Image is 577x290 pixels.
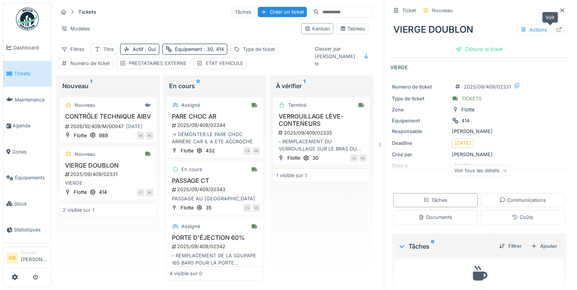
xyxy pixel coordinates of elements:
[58,44,88,55] div: Filtres
[181,223,200,230] div: Assigné
[75,101,95,109] div: Nouveau
[63,162,154,169] h3: VIERGE DOUBLON
[258,7,307,17] div: Créer un ticket
[99,189,107,196] div: 414
[390,64,568,71] p: VIERGE
[3,217,51,243] a: Statistiques
[74,132,87,139] div: Flotte
[499,197,546,204] div: Communications
[137,132,144,139] div: GB
[418,214,452,221] div: Documents
[392,106,449,113] div: Zone
[402,7,416,14] div: Ticket
[16,8,39,30] img: Badge_color-CXgf-gQk.svg
[6,250,48,268] a: GB Manager[PERSON_NAME]
[197,81,200,90] sup: 0
[423,197,447,204] div: Tâches
[390,20,568,40] div: VIERGE DOUBLON
[206,147,215,154] div: 432
[303,81,305,90] sup: 1
[63,179,154,187] div: VIERGE
[392,151,449,158] div: Créé par
[58,23,94,34] div: Modèles
[455,139,471,147] div: [DATE]
[12,148,48,155] span: Zones
[311,43,359,69] div: Classer par [PERSON_NAME] le
[304,25,330,32] div: Kanban
[6,252,18,264] li: GB
[170,195,260,202] div: PASSAGE AU [GEOGRAPHIC_DATA]
[171,186,260,193] div: 2025/09/409/02343
[340,25,365,32] div: Tableau
[276,113,367,127] h3: VERROUILLAGE LÈVE-CONTENEURS
[170,234,260,241] h3: PORTE D'ÉJECTION 60%
[14,226,48,233] span: Statistiques
[3,113,51,139] a: Agenda
[14,70,48,77] span: Tickets
[243,147,251,155] div: CA
[461,117,469,124] div: 414
[231,6,255,17] div: Tâches
[392,83,449,90] div: Numéro de ticket
[63,113,154,120] h3: CONTRÔLE TECHNIQUE AIBV
[517,24,550,35] div: Actions
[392,128,449,135] div: Responsable
[75,8,99,16] strong: Tickets
[392,151,566,158] div: [PERSON_NAME]
[15,96,48,103] span: Maintenance
[63,206,94,214] div: 2 visible sur 1
[288,101,306,109] div: Terminé
[170,252,260,266] div: - REMPLACEMENT DE LA SOUPAPE 165 BARS POUR LA PORTE D'ÉJECTION 60%
[133,46,156,53] div: Actif
[137,189,144,196] div: JC
[3,165,51,191] a: Équipements
[175,46,224,53] div: Équipement
[3,61,51,87] a: Tickets
[21,250,48,266] li: [PERSON_NAME]
[432,7,453,14] div: Nouveau
[13,44,48,51] span: Dashboard
[181,204,193,211] div: Flotte
[3,87,51,113] a: Maintenance
[171,122,260,129] div: 2025/09/409/02344
[64,122,154,131] div: 2026/10/409/M/00047
[103,46,114,53] div: Titre
[13,122,48,129] span: Agenda
[359,154,367,162] div: ML
[243,204,251,212] div: CV
[14,200,48,208] span: Stock
[129,60,187,67] div: PRESTATAIRES EXTERNE
[21,250,48,255] div: Manager
[99,132,108,139] div: 989
[431,242,434,251] sup: 0
[542,12,558,23] div: Voir
[74,189,87,196] div: Flotte
[528,241,560,251] div: Ajouter
[252,204,260,212] div: ML
[451,165,510,176] div: Voir tous les détails
[206,60,243,67] div: ETAT VEHICULE
[276,81,367,90] div: À vérifier
[3,139,51,165] a: Zones
[202,46,224,52] span: : 30, 414
[453,44,506,54] div: Clôturer le ticket
[276,138,367,152] div: - REMPLACEMENT DU VERROUILLAGE SUR LE BRAS DU LÈVE-CONTENEURS DROIT + AXE
[170,131,260,145] div: -> DÉMONTER LE PARE CHOC ARRIÈRE CAR IL A ETE ACCROCHÉ
[3,191,51,217] a: Stock
[392,128,566,135] div: [PERSON_NAME]
[62,81,154,90] div: Nouveau
[461,95,482,102] div: TICKETS
[143,46,156,52] span: : Oui
[90,81,92,90] sup: 1
[75,151,95,158] div: Nouveau
[3,35,51,61] a: Dashboard
[243,46,275,53] div: Type de ticket
[252,147,260,155] div: ML
[15,174,48,181] span: Équipements
[287,154,300,162] div: Flotte
[171,243,260,250] div: 2025/09/409/02342
[170,270,202,277] div: 4 visible sur 0
[146,189,154,196] div: ML
[181,166,202,173] div: En cours
[398,242,493,251] div: Tâches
